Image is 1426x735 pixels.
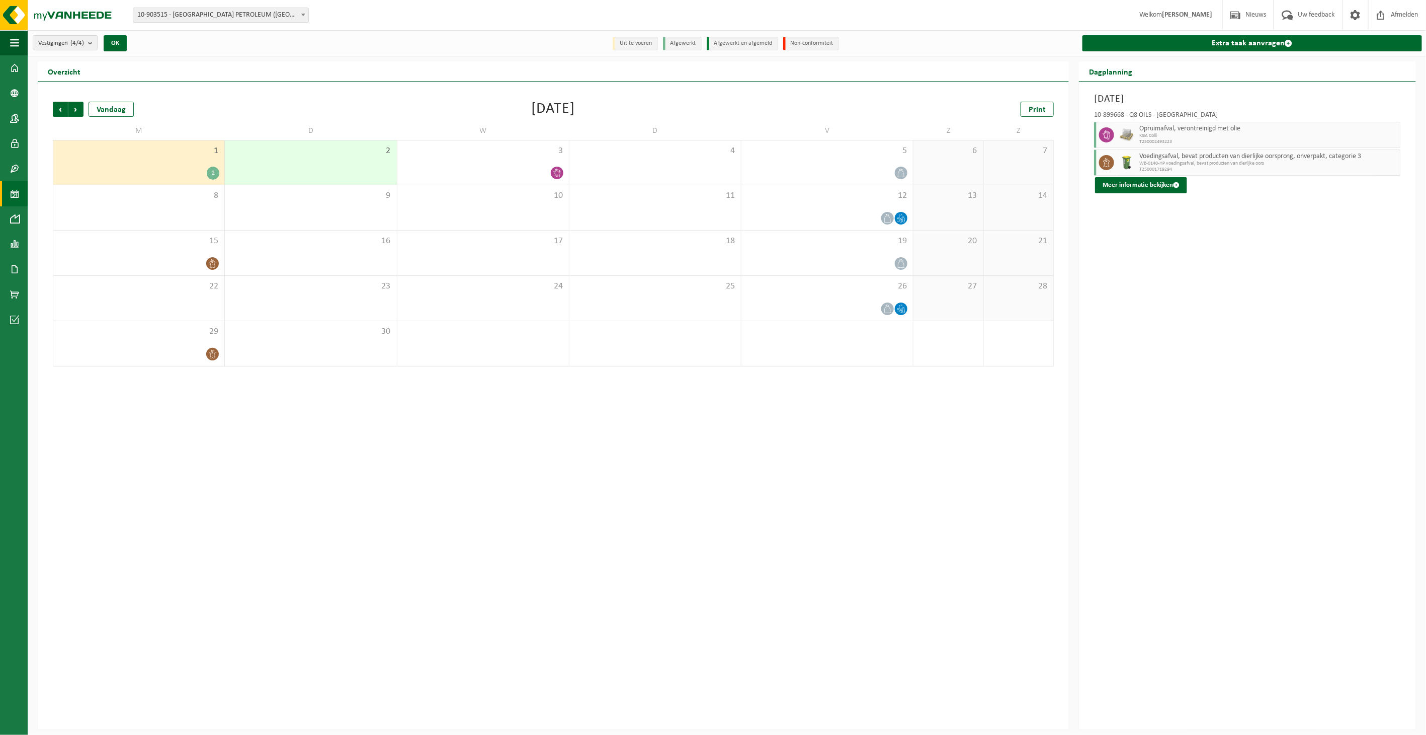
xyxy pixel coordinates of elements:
[207,167,219,180] div: 2
[783,37,839,50] li: Non-conformiteit
[1139,125,1398,133] span: Opruimafval, verontreinigd met olie
[230,190,391,201] span: 9
[402,145,564,157] span: 3
[230,145,391,157] span: 2
[1079,61,1142,81] h2: Dagplanning
[58,145,219,157] span: 1
[707,37,778,50] li: Afgewerkt en afgemeld
[70,40,84,46] count: (4/4)
[918,145,978,157] span: 6
[613,37,658,50] li: Uit te voeren
[38,36,84,51] span: Vestigingen
[402,281,564,292] span: 24
[397,122,569,140] td: W
[38,61,91,81] h2: Overzicht
[1094,112,1401,122] div: 10-899668 - Q8 OILS - [GEOGRAPHIC_DATA]
[574,190,736,201] span: 11
[230,236,391,247] span: 16
[1139,161,1398,167] span: WB-0140-HP voedingsafval, bevat producten van dierlijke oors
[569,122,741,140] td: D
[33,35,98,50] button: Vestigingen(4/4)
[1082,35,1422,51] a: Extra taak aanvragen
[58,190,219,201] span: 8
[1139,153,1398,161] span: Voedingsafval, bevat producten van dierlijke oorsprong, onverpakt, categorie 3
[918,190,978,201] span: 13
[230,326,391,337] span: 30
[1139,139,1398,145] span: T250002493223
[918,281,978,292] span: 27
[58,326,219,337] span: 29
[1021,102,1054,117] a: Print
[741,122,913,140] td: V
[984,122,1054,140] td: Z
[1139,167,1398,173] span: T250001719294
[663,37,702,50] li: Afgewerkt
[989,190,1048,201] span: 14
[989,145,1048,157] span: 7
[53,122,225,140] td: M
[989,236,1048,247] span: 21
[1139,133,1398,139] span: KGA Colli
[402,190,564,201] span: 10
[58,281,219,292] span: 22
[89,102,134,117] div: Vandaag
[918,236,978,247] span: 20
[225,122,397,140] td: D
[574,236,736,247] span: 18
[230,281,391,292] span: 23
[133,8,309,23] span: 10-903515 - KUWAIT PETROLEUM (BELGIUM) NV - ANTWERPEN
[68,102,83,117] span: Volgende
[913,122,983,140] td: Z
[1094,92,1401,107] h3: [DATE]
[746,281,908,292] span: 26
[1162,11,1212,19] strong: [PERSON_NAME]
[746,236,908,247] span: 19
[133,8,308,22] span: 10-903515 - KUWAIT PETROLEUM (BELGIUM) NV - ANTWERPEN
[53,102,68,117] span: Vorige
[574,281,736,292] span: 25
[532,102,575,117] div: [DATE]
[104,35,127,51] button: OK
[574,145,736,157] span: 4
[1029,106,1046,114] span: Print
[746,190,908,201] span: 12
[1119,155,1134,170] img: WB-0140-HPE-GN-50
[402,236,564,247] span: 17
[1095,177,1187,193] button: Meer informatie bekijken
[1119,127,1134,142] img: LP-PA-00000-WDN-11
[989,281,1048,292] span: 28
[746,145,908,157] span: 5
[58,236,219,247] span: 15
